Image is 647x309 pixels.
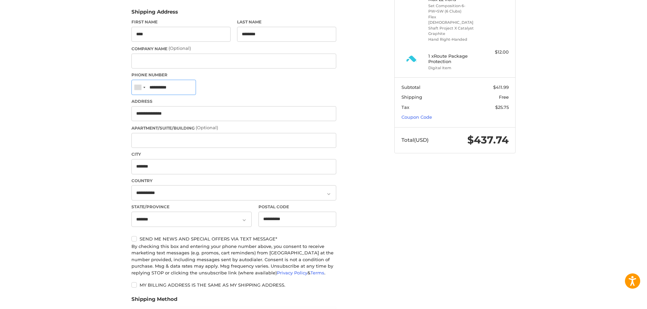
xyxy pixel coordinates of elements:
[428,53,480,64] h4: 1 x Route Package Protection
[131,98,336,104] label: Address
[493,84,509,90] span: $411.99
[131,204,252,210] label: State/Province
[428,14,480,25] li: Flex [DEMOGRAPHIC_DATA]
[237,19,336,25] label: Last Name
[131,282,336,288] label: My billing address is the same as my shipping address.
[482,49,509,56] div: $12.00
[131,295,177,306] legend: Shipping Method
[401,137,429,143] span: Total (USD)
[401,104,409,110] span: Tax
[131,236,336,242] label: Send me news and special offers via text message*
[277,270,307,275] a: Privacy Policy
[495,104,509,110] span: $25.75
[401,94,422,100] span: Shipping
[131,72,336,78] label: Phone Number
[131,19,231,25] label: First Name
[196,125,218,130] small: (Optional)
[131,45,336,52] label: Company Name
[131,178,336,184] label: Country
[131,8,178,19] legend: Shipping Address
[310,270,324,275] a: Terms
[168,45,191,51] small: (Optional)
[467,134,509,146] span: $437.74
[428,3,480,14] li: Set Composition 6-PW+SW (6 Clubs)
[131,124,336,131] label: Apartment/Suite/Building
[499,94,509,100] span: Free
[258,204,337,210] label: Postal Code
[428,37,480,42] li: Hand Right-Handed
[131,151,336,157] label: City
[428,65,480,71] li: Digital Item
[428,25,480,37] li: Shaft Project X Catalyst Graphite
[401,84,420,90] span: Subtotal
[401,114,432,120] a: Coupon Code
[131,243,336,276] div: By checking this box and entering your phone number above, you consent to receive marketing text ...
